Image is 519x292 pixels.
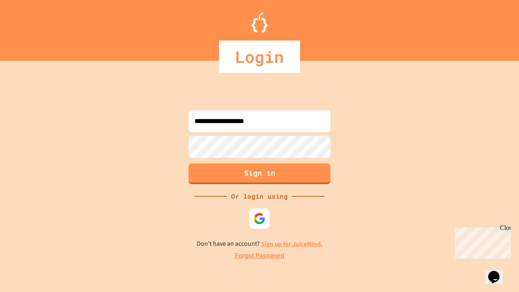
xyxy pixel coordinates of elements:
button: Sign in [189,163,330,184]
iframe: chat widget [452,224,511,259]
div: Login [219,41,300,73]
img: google-icon.svg [253,213,266,225]
a: Sign up for JuiceMind. [261,240,323,248]
p: Don't have an account? [197,239,323,249]
img: Logo.svg [251,12,268,32]
a: Forgot Password [235,251,284,261]
div: Or login using [227,191,292,201]
iframe: chat widget [485,260,511,284]
div: Chat with us now!Close [3,3,56,52]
